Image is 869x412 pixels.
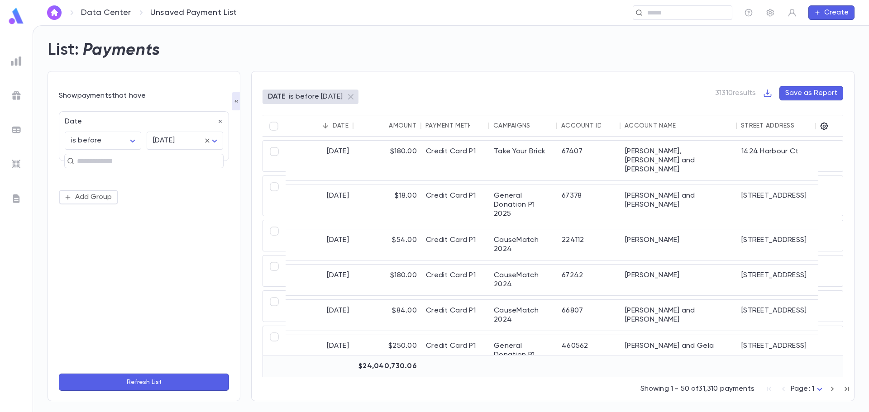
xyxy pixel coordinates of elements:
[421,229,489,260] div: Credit Card P1
[794,118,809,133] button: Sort
[147,132,223,150] div: [DATE]
[353,300,421,331] div: $84.00
[286,335,353,375] div: [DATE]
[353,335,421,375] div: $250.00
[489,265,557,295] div: CauseMatch 2024
[737,335,825,375] div: [STREET_ADDRESS]
[59,374,229,391] button: Refresh List
[286,229,353,260] div: [DATE]
[286,300,353,331] div: [DATE]
[286,141,353,180] div: [DATE]
[286,265,353,295] div: [DATE]
[65,132,141,150] div: is before
[59,190,118,204] button: Add Group
[489,300,557,331] div: CauseMatch 2024
[421,335,489,375] div: Credit Card P1
[59,91,229,100] div: Show payments that have
[557,229,621,260] div: 224112
[268,92,286,101] p: DATE
[421,265,489,295] div: Credit Card P1
[621,265,737,295] div: [PERSON_NAME]
[153,137,175,144] span: [DATE]
[71,137,101,144] span: is before
[557,335,621,375] div: 460562
[621,300,737,331] div: [PERSON_NAME] and [PERSON_NAME]
[808,5,855,20] button: Create
[557,265,621,295] div: 67242
[489,229,557,260] div: CauseMatch 2024
[489,335,557,375] div: General Donation P1 2025
[737,185,825,225] div: [STREET_ADDRESS]
[737,229,825,260] div: [STREET_ADDRESS]
[7,7,25,25] img: logo
[289,92,343,101] p: is before [DATE]
[557,141,621,180] div: 67407
[421,185,489,225] div: Credit Card P1
[11,90,22,101] img: campaigns_grey.99e729a5f7ee94e3726e6486bddda8f1.svg
[530,118,545,133] button: Sort
[59,112,223,126] div: Date
[676,118,690,133] button: Sort
[625,122,676,129] div: Account Name
[353,185,421,225] div: $18.00
[737,265,825,295] div: [STREET_ADDRESS]
[621,141,737,180] div: [PERSON_NAME], [PERSON_NAME] and [PERSON_NAME]
[49,9,60,16] img: home_white.a664292cf8c1dea59945f0da9f25487c.svg
[263,90,358,104] div: DATEis before [DATE]
[557,300,621,331] div: 66807
[353,229,421,260] div: $54.00
[318,118,333,133] button: Sort
[737,141,825,180] div: 1424 Harbour Ct
[421,141,489,180] div: Credit Card P1
[425,122,482,129] div: Payment Method
[621,185,737,225] div: [PERSON_NAME] and [PERSON_NAME]
[150,8,237,18] p: Unsaved Payment List
[741,122,794,129] div: Street Address
[374,118,389,133] button: Sort
[791,382,825,396] div: Page: 1
[621,335,737,375] div: [PERSON_NAME] and Gela
[601,118,616,133] button: Sort
[48,40,79,60] h2: List:
[489,141,557,180] div: Take Your Brick
[715,89,756,98] p: 31310 results
[11,124,22,135] img: batches_grey.339ca447c9d9533ef1741baa751efc33.svg
[81,8,131,18] a: Data Center
[791,385,814,393] span: Page: 1
[11,56,22,66] img: reports_grey.c525e4749d1bce6a11f5fe2a8de1b229.svg
[219,159,220,161] button: Open
[353,355,421,377] div: $24,040,730.06
[11,193,22,204] img: letters_grey.7941b92b52307dd3b8a917253454ce1c.svg
[640,384,754,393] p: Showing 1 - 50 of 31,310 payments
[621,229,737,260] div: [PERSON_NAME]
[333,122,349,129] div: Date
[557,185,621,225] div: 67378
[561,122,602,129] div: Account ID
[470,118,484,133] button: Sort
[489,185,557,225] div: General Donation P1 2025
[737,300,825,331] div: [STREET_ADDRESS]
[421,300,489,331] div: Credit Card P1
[493,122,530,129] div: Campaigns
[353,141,421,180] div: $180.00
[11,159,22,170] img: imports_grey.530a8a0e642e233f2baf0ef88e8c9fcb.svg
[286,185,353,225] div: [DATE]
[83,40,160,60] h2: Payments
[779,86,843,100] button: Save as Report
[353,265,421,295] div: $180.00
[389,122,416,129] div: Amount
